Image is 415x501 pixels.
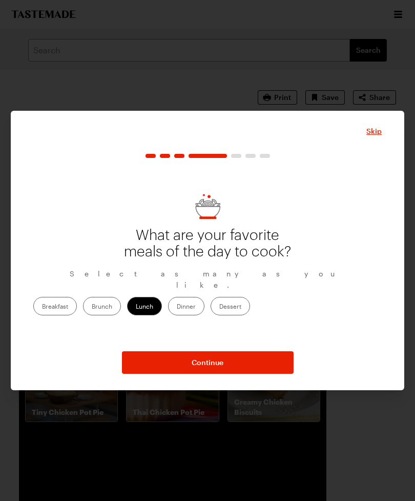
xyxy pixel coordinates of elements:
[168,297,204,315] label: Dinner
[121,227,294,260] p: What are your favorite meals of the day to cook?
[33,297,77,315] label: Breakfast
[211,297,250,315] label: Dessert
[366,126,382,136] button: Close
[33,268,382,291] p: Select as many as you like.
[127,297,162,315] label: Lunch
[83,297,121,315] label: Brunch
[366,126,382,136] span: Skip
[122,351,294,374] button: NextStepButton
[192,357,223,368] span: Continue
